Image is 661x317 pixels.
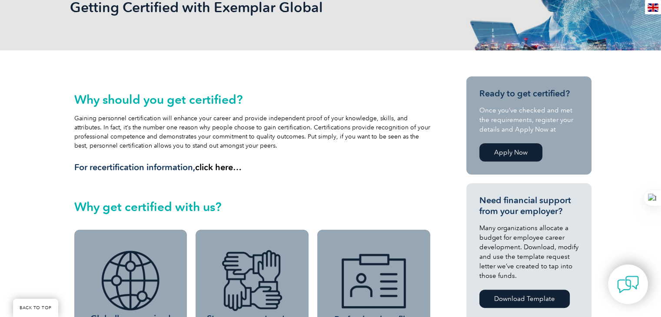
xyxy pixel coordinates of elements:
[74,162,431,173] h3: For recertification information,
[74,200,431,214] h2: Why get certified with us?
[617,274,639,295] img: contact-chat.png
[74,92,431,173] div: Gaining personnel certification will enhance your career and provide independent proof of your kn...
[74,92,431,106] h2: Why should you get certified?
[479,195,578,217] h3: Need financial support from your employer?
[479,223,578,281] p: Many organizations allocate a budget for employee career development. Download, modify and use th...
[479,106,578,134] p: Once you’ve checked and met the requirements, register your details and Apply Now at
[13,299,58,317] a: BACK TO TOP
[648,3,658,12] img: en
[479,290,570,308] a: Download Template
[479,88,578,99] h3: Ready to get certified?
[479,143,542,162] a: Apply Now
[195,162,242,172] a: click here…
